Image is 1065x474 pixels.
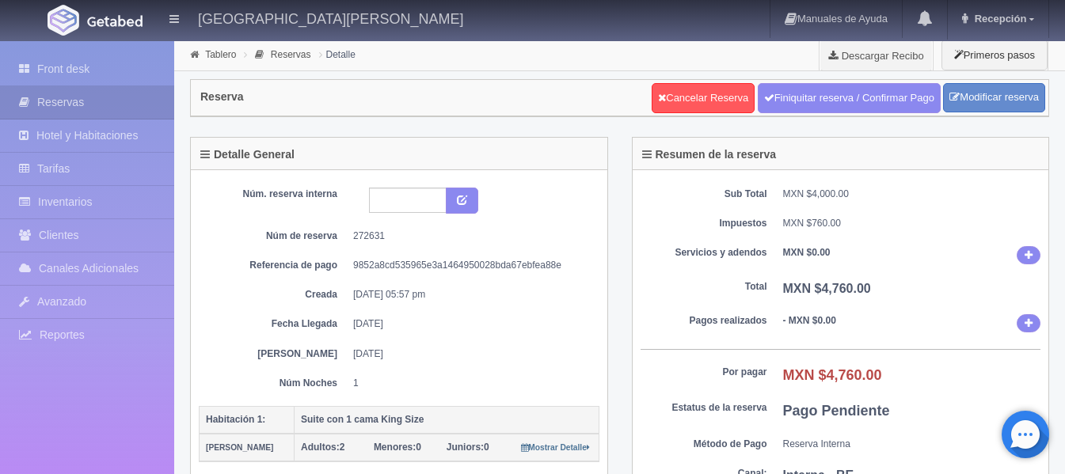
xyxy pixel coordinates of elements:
[48,5,79,36] img: Getabed
[301,442,344,453] span: 2
[211,347,337,361] dt: [PERSON_NAME]
[200,149,295,161] h4: Detalle General
[941,40,1048,70] button: Primeros pasos
[652,83,755,113] a: Cancelar Reserva
[353,229,588,243] dd: 272631
[641,314,767,328] dt: Pagos realizados
[315,47,359,62] li: Detalle
[447,442,489,453] span: 0
[353,347,588,361] dd: [DATE]
[211,288,337,301] dt: Creada
[641,438,767,451] dt: Método de Pago
[783,188,1041,201] dd: MXN $4,000.00
[211,188,337,201] dt: Núm. reserva interna
[211,377,337,390] dt: Núm Noches
[447,442,484,453] strong: Juniors:
[295,406,599,434] th: Suite con 1 cama King Size
[206,414,265,425] b: Habitación 1:
[301,442,340,453] strong: Adultos:
[758,83,941,113] a: Finiquitar reserva / Confirmar Pago
[783,282,871,295] b: MXN $4,760.00
[353,259,588,272] dd: 9852a8cd535965e3a1464950028bda67ebfea88e
[641,280,767,294] dt: Total
[820,40,933,71] a: Descargar Recibo
[87,15,143,27] img: Getabed
[641,246,767,260] dt: Servicios y adendos
[521,442,590,453] a: Mostrar Detalle
[353,317,588,331] dd: [DATE]
[200,91,244,103] h4: Reserva
[521,443,590,452] small: Mostrar Detalle
[783,403,890,419] b: Pago Pendiente
[211,259,337,272] dt: Referencia de pago
[374,442,421,453] span: 0
[374,442,416,453] strong: Menores:
[783,315,836,326] b: - MXN $0.00
[783,367,882,383] b: MXN $4,760.00
[271,49,311,60] a: Reservas
[783,217,1041,230] dd: MXN $760.00
[642,149,777,161] h4: Resumen de la reserva
[971,13,1027,25] span: Recepción
[353,288,588,301] dd: [DATE] 05:57 pm
[641,366,767,379] dt: Por pagar
[641,188,767,201] dt: Sub Total
[206,443,273,452] small: [PERSON_NAME]
[211,229,337,243] dt: Núm de reserva
[641,401,767,415] dt: Estatus de la reserva
[943,83,1045,112] a: Modificar reserva
[641,217,767,230] dt: Impuestos
[783,247,831,258] b: MXN $0.00
[211,317,337,331] dt: Fecha Llegada
[783,438,1041,451] dd: Reserva Interna
[198,8,463,28] h4: [GEOGRAPHIC_DATA][PERSON_NAME]
[353,377,588,390] dd: 1
[205,49,236,60] a: Tablero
